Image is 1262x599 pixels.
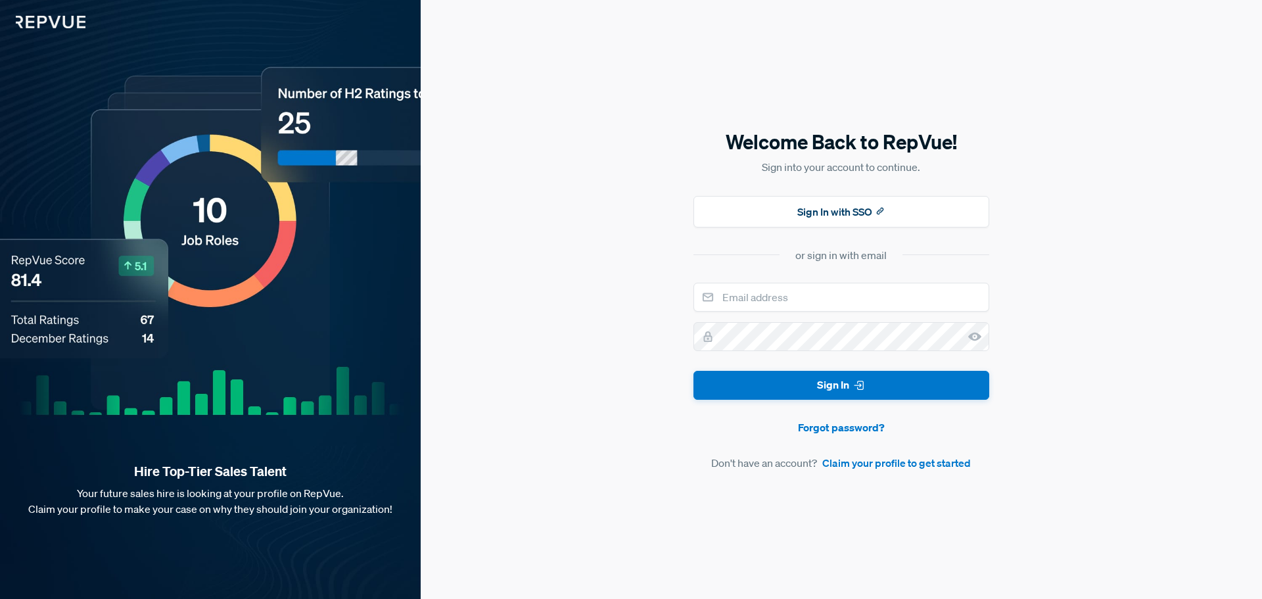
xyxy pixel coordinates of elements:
[795,247,887,263] div: or sign in with email
[693,159,989,175] p: Sign into your account to continue.
[693,128,989,156] h5: Welcome Back to RepVue!
[21,485,400,517] p: Your future sales hire is looking at your profile on RepVue. Claim your profile to make your case...
[693,196,989,228] button: Sign In with SSO
[693,455,989,471] article: Don't have an account?
[693,419,989,435] a: Forgot password?
[693,371,989,400] button: Sign In
[21,463,400,480] strong: Hire Top-Tier Sales Talent
[822,455,971,471] a: Claim your profile to get started
[693,283,989,312] input: Email address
